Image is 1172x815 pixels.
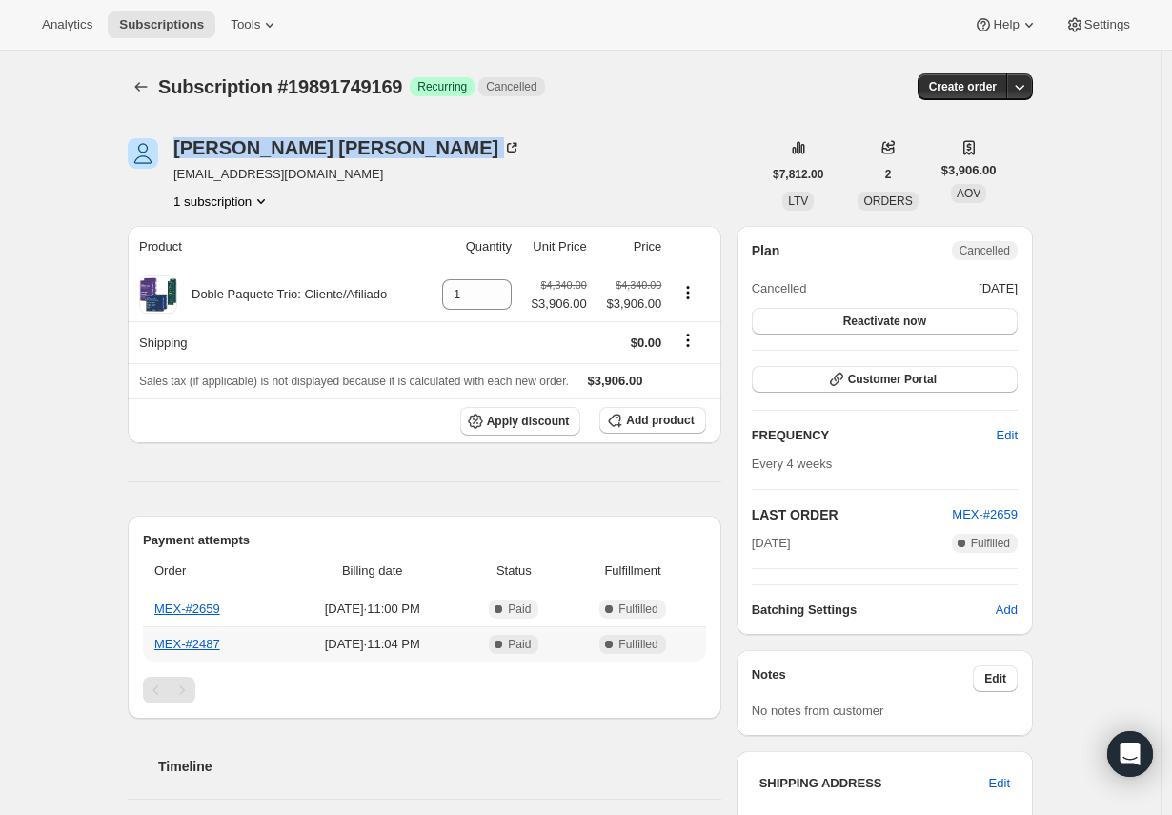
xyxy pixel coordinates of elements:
[231,17,260,32] span: Tools
[874,161,903,188] button: 2
[143,531,706,550] h2: Payment attempts
[426,226,517,268] th: Quantity
[173,192,271,211] button: Product actions
[752,308,1018,335] button: Reactivate now
[929,79,997,94] span: Create order
[541,279,587,291] small: $4,340.00
[752,505,953,524] h2: LAST ORDER
[139,375,569,388] span: Sales tax (if applicable) is not displayed because it is calculated with each new order.
[885,167,892,182] span: 2
[984,595,1029,625] button: Add
[42,17,92,32] span: Analytics
[993,17,1019,32] span: Help
[108,11,215,38] button: Subscriptions
[752,366,1018,393] button: Customer Portal
[599,407,705,434] button: Add product
[997,426,1018,445] span: Edit
[752,665,974,692] h3: Notes
[158,757,721,776] h2: Timeline
[517,226,593,268] th: Unit Price
[618,637,657,652] span: Fulfilled
[984,671,1006,686] span: Edit
[487,414,570,429] span: Apply discount
[761,161,835,188] button: $7,812.00
[843,314,926,329] span: Reactivate now
[971,536,1010,551] span: Fulfilled
[598,295,662,314] span: $3,906.00
[918,73,1008,100] button: Create order
[626,413,694,428] span: Add product
[1054,11,1142,38] button: Settings
[532,295,587,314] span: $3,906.00
[752,241,780,260] h2: Plan
[219,11,291,38] button: Tools
[1084,17,1130,32] span: Settings
[128,321,426,363] th: Shipping
[978,768,1021,799] button: Edit
[128,138,158,169] span: Sonia Amezquita
[571,561,694,581] span: Fulfillment
[752,601,996,620] h6: Batching Settings
[616,279,661,291] small: $4,340.00
[417,79,467,94] span: Recurring
[752,279,807,298] span: Cancelled
[143,550,282,592] th: Order
[508,601,531,617] span: Paid
[288,600,456,619] span: [DATE] · 11:00 PM
[154,637,220,651] a: MEX-#2487
[989,774,1010,793] span: Edit
[759,774,989,793] h3: SHIPPING ADDRESS
[752,534,791,553] span: [DATE]
[985,420,1029,451] button: Edit
[460,407,581,436] button: Apply discount
[752,426,997,445] h2: FREQUENCY
[588,374,643,388] span: $3,906.00
[631,336,662,350] span: $0.00
[673,330,703,351] button: Shipping actions
[119,17,204,32] span: Subscriptions
[128,73,154,100] button: Subscriptions
[158,76,402,97] span: Subscription #19891749169
[508,637,531,652] span: Paid
[979,279,1018,298] span: [DATE]
[952,507,1018,521] a: MEX-#2659
[848,372,937,387] span: Customer Portal
[773,167,823,182] span: $7,812.00
[593,226,668,268] th: Price
[288,635,456,654] span: [DATE] · 11:04 PM
[173,138,521,157] div: [PERSON_NAME] [PERSON_NAME]
[863,194,912,208] span: ORDERS
[952,505,1018,524] button: MEX-#2659
[30,11,104,38] button: Analytics
[154,601,220,616] a: MEX-#2659
[173,165,521,184] span: [EMAIL_ADDRESS][DOMAIN_NAME]
[960,243,1010,258] span: Cancelled
[673,282,703,303] button: Product actions
[957,187,980,200] span: AOV
[973,665,1018,692] button: Edit
[486,79,536,94] span: Cancelled
[996,601,1018,620] span: Add
[962,11,1049,38] button: Help
[788,194,808,208] span: LTV
[177,285,387,304] div: Doble Paquete Trio: Cliente/Afiliado
[752,457,833,471] span: Every 4 weeks
[143,677,706,703] nav: Pagination
[128,226,426,268] th: Product
[752,703,884,718] span: No notes from customer
[139,275,177,314] img: product img
[468,561,559,581] span: Status
[941,161,997,180] span: $3,906.00
[288,561,456,581] span: Billing date
[618,601,657,617] span: Fulfilled
[1107,731,1153,777] div: Open Intercom Messenger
